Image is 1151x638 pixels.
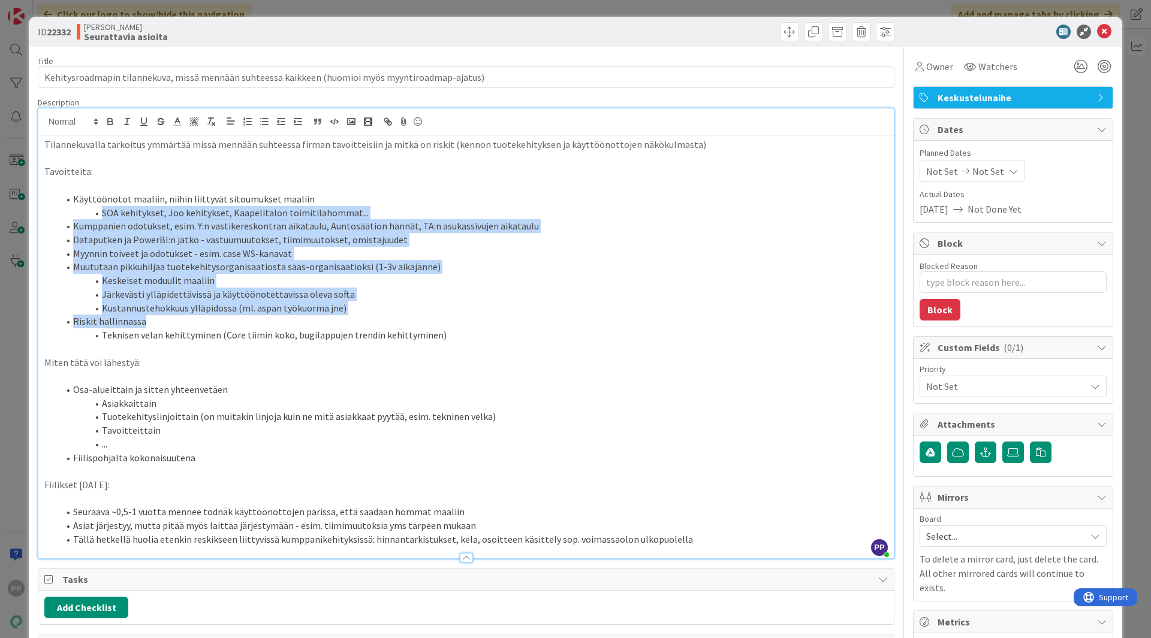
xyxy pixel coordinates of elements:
[59,288,888,301] li: Järkevästi ylläpidettävissä ja käyttöönotettavissa oleva softa
[920,552,1107,595] p: To delete a mirror card, just delete the card. All other mirrored cards will continue to exists.
[84,32,168,41] b: Seurattavia asioita
[938,90,1091,105] span: Keskustelunaihe
[938,615,1091,629] span: Metrics
[38,56,53,66] label: Title
[59,274,888,288] li: Keskeiset moduulit maaliin
[978,59,1017,74] span: Watchers
[44,165,888,179] p: Tavoitteita:
[920,147,1107,159] span: Planned Dates
[1004,341,1023,353] span: ( 0/1 )
[59,301,888,315] li: Kustannustehokkuus ylläpidossa (ml. aspan työkuorma jne)
[44,478,888,492] p: Fiilikset [DATE]:
[59,505,888,519] li: Seuraava ~0,5-1 vuotta mennee todnäk käyttöönottojen parissa, että saadaan hommat maaliin
[920,188,1107,201] span: Actual Dates
[871,539,888,556] span: PP
[920,202,948,216] span: [DATE]
[62,572,872,586] span: Tasks
[44,138,888,152] p: Tilannekuvalla tarkoitus ymmärtää missä mennään suhteessa firman tavoitteisiin ja mitkä on riskit...
[59,219,888,233] li: Kumppanien odotukset, esim. Y:n vastikereskontran aikataulu, Auntosäätiön hännät, TA:n asukassivu...
[968,202,1022,216] span: Not Done Yet
[938,340,1091,355] span: Custom Fields
[920,515,941,523] span: Board
[84,22,168,32] span: [PERSON_NAME]
[59,328,888,342] li: Teknisen velan kehittyminen (Core tiimin koko, bugilappujen trendin kehittyminen)
[38,66,894,88] input: type card name here...
[25,2,55,16] span: Support
[938,122,1091,137] span: Dates
[59,519,888,533] li: Asiat järjestyy, mutta pitää myös laittaa järjestymään - esim. tiimimuutoksia yms tarpeen mukaan
[59,192,888,206] li: Käyttöönotot maaliin, niihin liittyvät sitoumukset maaliin
[59,247,888,261] li: Myynnin toiveet ja odotukset - esim. case WS-kanavat
[38,25,71,39] span: ID
[59,315,888,328] li: Riskit hallinnassa
[44,356,888,370] p: Miten tätä voi lähestyä:
[59,410,888,424] li: Tuotekehityslinjoittain (on muitakin linjoja kuin ne mitä asiakkaat pyytää, esim. tekninen velka)
[59,206,888,220] li: SOA kehitykset, Joo kehitykset, Kaapelitalon toimitilahommat...
[59,397,888,410] li: Asiakkaittain
[59,233,888,247] li: Dataputken ja PowerBI:n jatko - vastuumuutokset, tiimimuutokset, omistajuudet
[926,528,1080,545] span: Select...
[59,260,888,274] li: Muututaan pikkuhiljaa tuotekehitysorganisaatiosta saas-organisaatioksi (1-3v aikajänne)
[926,59,953,74] span: Owner
[59,533,888,546] li: Tällä hetkellä huolia etenkin reskikseen liittyvissä kumppanikehityksissä: hinnantarkistukset, ke...
[938,236,1091,250] span: Block
[920,261,978,271] label: Blocked Reason
[972,164,1004,179] span: Not Set
[926,378,1080,395] span: Not Set
[38,97,79,108] span: Description
[938,490,1091,504] span: Mirrors
[920,365,1107,373] div: Priority
[59,424,888,437] li: Tavoitteittain
[926,164,958,179] span: Not Set
[920,299,960,320] button: Block
[44,597,128,618] button: Add Checklist
[47,26,71,38] b: 22332
[59,451,888,465] li: Fiilispohjalta kokonaisuutena
[59,383,888,397] li: Osa-alueittain ja sitten yhteenvetäen
[59,437,888,451] li: ...
[938,417,1091,431] span: Attachments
